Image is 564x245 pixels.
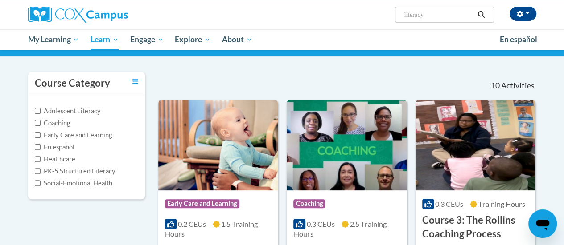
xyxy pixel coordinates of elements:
span: 0.2 CEUs [178,220,206,228]
h3: Course 3: The Rollins Coaching Process [422,213,528,241]
input: Checkbox for Options [35,168,41,174]
span: About [222,34,252,45]
a: Cox Campus [28,7,189,23]
a: About [216,29,258,50]
input: Checkbox for Options [35,180,41,186]
a: Learn [85,29,124,50]
input: Search Courses [403,9,474,20]
img: Cox Campus [28,7,128,23]
a: Engage [124,29,169,50]
input: Checkbox for Options [35,132,41,138]
label: En español [35,142,74,152]
span: 10 [490,81,499,91]
span: 0.3 CEUs [307,220,335,228]
a: My Learning [22,29,85,50]
img: Course Logo [416,100,535,190]
input: Checkbox for Options [35,144,41,150]
span: Engage [130,34,164,45]
iframe: Button to launch messaging window [528,209,557,238]
label: Early Care and Learning [35,130,112,140]
label: Coaching [35,118,70,128]
span: My Learning [28,34,79,45]
span: Training Hours [478,200,525,208]
label: Social-Emotional Health [35,178,112,188]
span: En español [500,35,537,44]
label: Healthcare [35,154,75,164]
span: Activities [501,81,535,91]
button: Account Settings [510,7,536,21]
h3: Course Category [35,76,110,90]
img: Course Logo [287,100,406,190]
div: Main menu [21,29,543,50]
a: En español [494,30,543,49]
label: PK-5 Structured Literacy [35,166,115,176]
img: Course Logo [158,100,278,190]
input: Checkbox for Options [35,156,41,162]
span: Learn [91,34,119,45]
input: Checkbox for Options [35,108,41,114]
span: Coaching [293,199,325,208]
span: 0.3 CEUs [435,200,463,208]
span: 2.5 Training Hours [293,220,386,238]
input: Checkbox for Options [35,120,41,126]
label: Adolescent Literacy [35,106,101,116]
span: 1.5 Training Hours [165,220,258,238]
a: Toggle collapse [132,76,138,86]
a: Explore [169,29,216,50]
span: Early Care and Learning [165,199,239,208]
span: Explore [175,34,210,45]
button: Search [474,9,488,20]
